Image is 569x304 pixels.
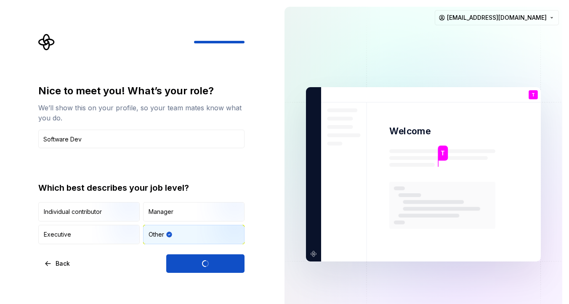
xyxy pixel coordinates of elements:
[441,149,445,158] p: T
[532,93,535,97] p: T
[38,254,77,273] button: Back
[44,208,102,216] div: Individual contributor
[38,34,55,51] svg: Supernova Logo
[38,84,245,98] div: Nice to meet you! What’s your role?
[44,230,71,239] div: Executive
[38,103,245,123] div: We’ll show this on your profile, so your team mates know what you do.
[149,208,173,216] div: Manager
[149,230,164,239] div: Other
[38,182,245,194] div: Which best describes your job level?
[56,259,70,268] span: Back
[435,10,559,25] button: [EMAIL_ADDRESS][DOMAIN_NAME]
[38,130,245,148] input: Job title
[389,125,431,137] p: Welcome
[447,13,547,22] span: [EMAIL_ADDRESS][DOMAIN_NAME]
